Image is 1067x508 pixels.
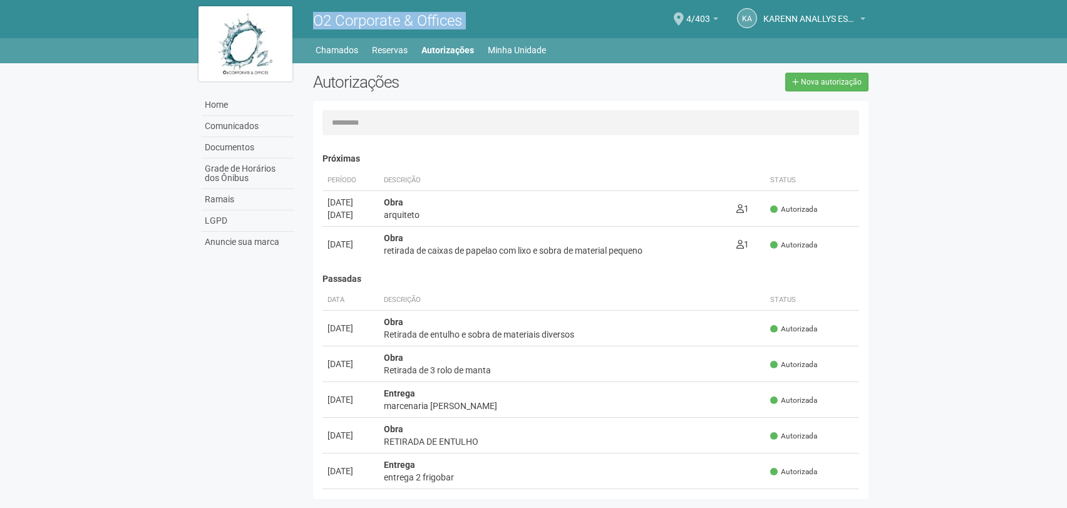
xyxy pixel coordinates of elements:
span: KARENN ANALLYS ESTELLA [763,2,857,24]
div: entrega 2 frigobar [384,471,760,484]
a: LGPD [202,210,294,232]
div: [DATE] [327,238,374,251]
div: [DATE] [327,465,374,477]
a: KARENN ANALLYS ESTELLA [763,16,865,26]
strong: Obra [384,197,403,207]
a: Ramais [202,189,294,210]
div: RETIRADA DE ENTULHO [384,435,760,448]
a: Chamados [316,41,358,59]
a: 4/403 [686,16,718,26]
strong: Obra [384,317,403,327]
span: Autorizada [770,395,817,406]
th: Status [765,290,859,311]
span: 1 [736,204,749,214]
div: [DATE] [327,322,374,334]
h2: Autorizações [313,73,581,91]
span: Autorizada [770,431,817,442]
div: marcenaria [PERSON_NAME] [384,400,760,412]
span: Nova autorização [801,78,862,86]
a: Nova autorização [785,73,869,91]
div: Retirada de 3 rolo de manta [384,364,760,376]
span: Autorizada [770,204,817,215]
a: KA [737,8,757,28]
span: 4/403 [686,2,710,24]
span: Autorizada [770,467,817,477]
strong: Entrega [384,388,415,398]
div: retirada de caixas de papelao com lixo e sobra de material pequeno [384,244,726,257]
div: arquiteto [384,209,726,221]
a: Anuncie sua marca [202,232,294,252]
th: Período [322,170,379,191]
div: [DATE] [327,196,374,209]
strong: Obra [384,424,403,434]
h4: Passadas [322,274,859,284]
span: Autorizada [770,240,817,251]
strong: Entrega [384,460,415,470]
strong: Obra [384,353,403,363]
div: [DATE] [327,393,374,406]
span: Autorizada [770,324,817,334]
div: [DATE] [327,358,374,370]
a: Grade de Horários dos Ônibus [202,158,294,189]
a: Minha Unidade [488,41,546,59]
strong: Obra [384,233,403,243]
div: Retirada de entulho e sobra de materiais diversos [384,328,760,341]
a: Autorizações [421,41,474,59]
th: Descrição [379,170,731,191]
a: Home [202,95,294,116]
img: logo.jpg [198,6,292,81]
span: 1 [736,239,749,249]
div: [DATE] [327,209,374,221]
span: Autorizada [770,360,817,370]
a: Reservas [372,41,408,59]
a: Documentos [202,137,294,158]
a: Comunicados [202,116,294,137]
th: Data [322,290,379,311]
th: Descrição [379,290,765,311]
div: [DATE] [327,429,374,442]
span: O2 Corporate & Offices [313,12,462,29]
h4: Próximas [322,154,859,163]
th: Status [765,170,859,191]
